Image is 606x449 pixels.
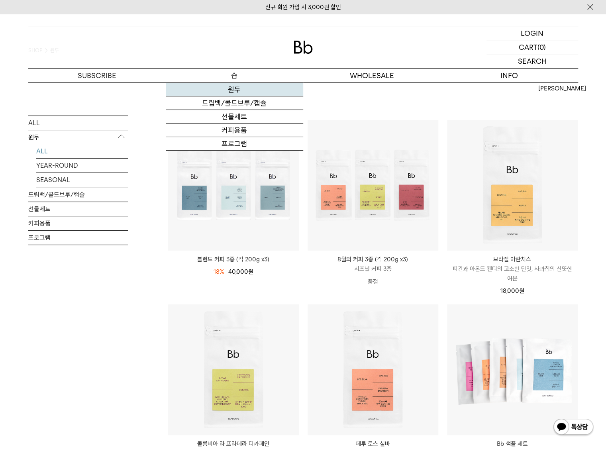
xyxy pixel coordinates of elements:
a: 커피용품 [166,124,303,137]
p: Bb 샘플 세트 [447,439,578,449]
p: 시즈널 커피 3종 [308,264,438,274]
span: 원 [519,287,524,294]
a: SUBSCRIBE [28,69,166,82]
span: 18,000 [500,287,524,294]
img: 페루 로스 실바 [308,304,438,435]
img: 로고 [294,41,313,54]
a: CART (0) [486,40,578,54]
a: 드립백/콜드브루/캡슐 [28,188,128,202]
img: 블렌드 커피 3종 (각 200g x3) [168,120,299,251]
a: 신규 회원 가입 시 3,000원 할인 [265,4,341,11]
a: ALL [36,144,128,158]
a: 선물세트 [28,202,128,216]
a: 프로그램 [166,137,303,151]
a: 드립백/콜드브루/캡슐 [166,96,303,110]
a: 블렌드 커피 3종 (각 200g x3) [168,255,299,264]
span: 원 [248,268,253,275]
a: 8월의 커피 3종 (각 200g x3) 시즈널 커피 3종 [308,255,438,274]
a: SEASONAL [36,173,128,187]
p: INFO [441,69,578,82]
a: YEAR-ROUND [36,159,128,173]
img: 8월의 커피 3종 (각 200g x3) [308,120,438,251]
p: LOGIN [521,26,543,40]
p: CART [519,40,537,54]
p: 브라질 아란치스 [447,255,578,264]
a: 커피용품 [28,216,128,230]
p: 품절 [308,274,438,290]
div: 18% [214,267,224,276]
a: 브라질 아란치스 피칸과 아몬드 캔디의 고소한 단맛, 사과칩의 산뜻한 여운 [447,255,578,283]
p: 콜롬비아 라 프라데라 디카페인 [168,439,299,449]
p: SEARCH [518,54,547,68]
a: ALL [28,116,128,130]
span: [PERSON_NAME] [538,84,586,93]
p: (0) [537,40,546,54]
img: 콜롬비아 라 프라데라 디카페인 [168,304,299,435]
a: 프로그램 [28,231,128,245]
span: 40,000 [228,268,253,275]
a: 선물세트 [166,110,303,124]
p: 피칸과 아몬드 캔디의 고소한 단맛, 사과칩의 산뜻한 여운 [447,264,578,283]
a: 숍 [166,69,303,82]
p: 페루 로스 실바 [308,439,438,449]
a: LOGIN [486,26,578,40]
img: Bb 샘플 세트 [447,304,578,435]
img: 카카오톡 채널 1:1 채팅 버튼 [553,418,594,437]
img: 브라질 아란치스 [447,120,578,251]
p: WHOLESALE [303,69,441,82]
a: 원두 [166,83,303,96]
p: 원두 [28,130,128,145]
p: 8월의 커피 3종 (각 200g x3) [308,255,438,264]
